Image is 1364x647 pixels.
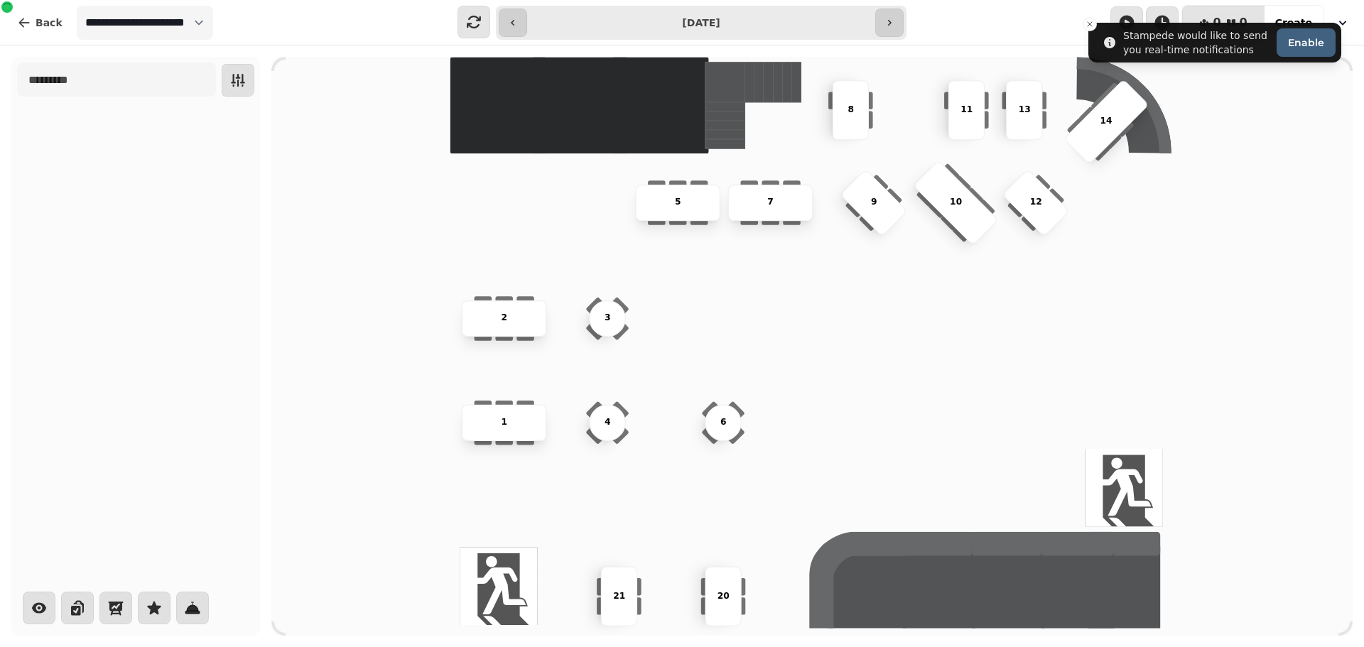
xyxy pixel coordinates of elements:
[1083,17,1097,31] button: Close toast
[950,196,962,209] p: 10
[6,6,74,40] button: Back
[501,416,507,429] p: 1
[613,589,625,602] p: 21
[767,196,774,209] p: 7
[605,312,611,325] p: 3
[960,104,973,116] p: 11
[1100,115,1113,128] p: 14
[501,312,507,325] p: 2
[1018,104,1030,116] p: 13
[1182,6,1264,40] button: 00
[1030,196,1042,209] p: 12
[1123,28,1271,57] div: Stampede would like to send you real-time notifications
[675,196,681,209] p: 5
[1264,6,1324,40] button: Create
[848,104,854,116] p: 8
[720,416,727,429] p: 6
[1277,28,1336,57] button: Enable
[718,589,730,602] p: 20
[36,18,63,28] span: Back
[605,416,611,429] p: 4
[871,196,877,209] p: 9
